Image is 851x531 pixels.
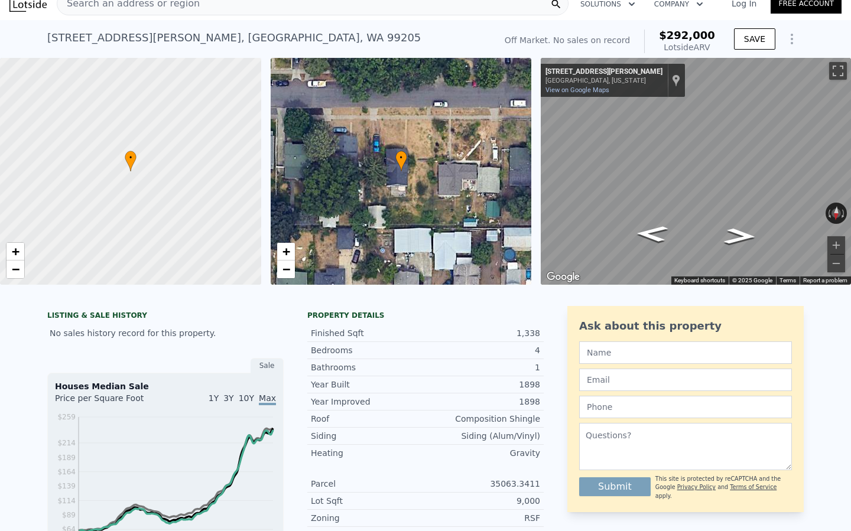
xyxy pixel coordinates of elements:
[57,454,76,462] tspan: $189
[841,203,847,224] button: Rotate clockwise
[425,512,540,524] div: RSF
[425,495,540,507] div: 9,000
[779,277,796,284] a: Terms
[259,393,276,405] span: Max
[541,58,851,285] div: Street View
[425,379,540,390] div: 1898
[655,475,792,500] div: This site is protected by reCAPTCHA and the Google and apply.
[311,396,425,408] div: Year Improved
[579,396,792,418] input: Phone
[277,243,295,260] a: Zoom in
[831,202,842,224] button: Reset the view
[545,86,609,94] a: View on Google Maps
[47,322,284,344] div: No sales history record for this property.
[780,27,804,51] button: Show Options
[282,262,290,276] span: −
[251,358,284,373] div: Sale
[62,511,76,519] tspan: $89
[622,221,682,246] path: Go East, W Alice Ave
[425,413,540,425] div: Composition Shingle
[425,478,540,490] div: 35063.3411
[674,276,725,285] button: Keyboard shortcuts
[579,477,651,496] button: Submit
[7,243,24,260] a: Zoom in
[734,28,775,50] button: SAVE
[425,344,540,356] div: 4
[710,224,770,249] path: Go West, W Alice Ave
[57,439,76,447] tspan: $214
[425,361,540,373] div: 1
[579,318,792,334] div: Ask about this property
[803,277,847,284] a: Report a problem
[545,77,662,84] div: [GEOGRAPHIC_DATA], [US_STATE]
[311,327,425,339] div: Finished Sqft
[579,369,792,391] input: Email
[47,311,284,322] div: LISTING & SALE HISTORY
[239,393,254,403] span: 10Y
[125,152,137,163] span: •
[57,468,76,476] tspan: $164
[55,392,165,411] div: Price per Square Foot
[277,260,295,278] a: Zoom out
[57,413,76,421] tspan: $259
[311,413,425,425] div: Roof
[826,203,832,224] button: Rotate counterclockwise
[47,30,421,46] div: [STREET_ADDRESS][PERSON_NAME] , [GEOGRAPHIC_DATA] , WA 99205
[827,236,845,254] button: Zoom in
[395,151,407,171] div: •
[209,393,219,403] span: 1Y
[311,344,425,356] div: Bedrooms
[311,495,425,507] div: Lot Sqft
[12,262,20,276] span: −
[311,447,425,459] div: Heating
[311,512,425,524] div: Zoning
[677,484,716,490] a: Privacy Policy
[732,277,772,284] span: © 2025 Google
[425,327,540,339] div: 1,338
[544,269,583,285] img: Google
[544,269,583,285] a: Open this area in Google Maps (opens a new window)
[307,311,544,320] div: Property details
[672,74,680,87] a: Show location on map
[311,379,425,390] div: Year Built
[659,29,715,41] span: $292,000
[425,447,540,459] div: Gravity
[579,341,792,364] input: Name
[827,255,845,272] button: Zoom out
[223,393,233,403] span: 3Y
[545,67,662,77] div: [STREET_ADDRESS][PERSON_NAME]
[505,34,630,46] div: Off Market. No sales on record
[311,430,425,442] div: Siding
[425,396,540,408] div: 1898
[541,58,851,285] div: Map
[55,380,276,392] div: Houses Median Sale
[311,361,425,373] div: Bathrooms
[7,260,24,278] a: Zoom out
[282,244,290,259] span: +
[425,430,540,442] div: Siding (Alum/Vinyl)
[829,62,847,80] button: Toggle fullscreen view
[125,151,137,171] div: •
[311,478,425,490] div: Parcel
[57,497,76,505] tspan: $114
[730,484,777,490] a: Terms of Service
[395,152,407,163] span: •
[659,41,715,53] div: Lotside ARV
[57,482,76,490] tspan: $139
[12,244,20,259] span: +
